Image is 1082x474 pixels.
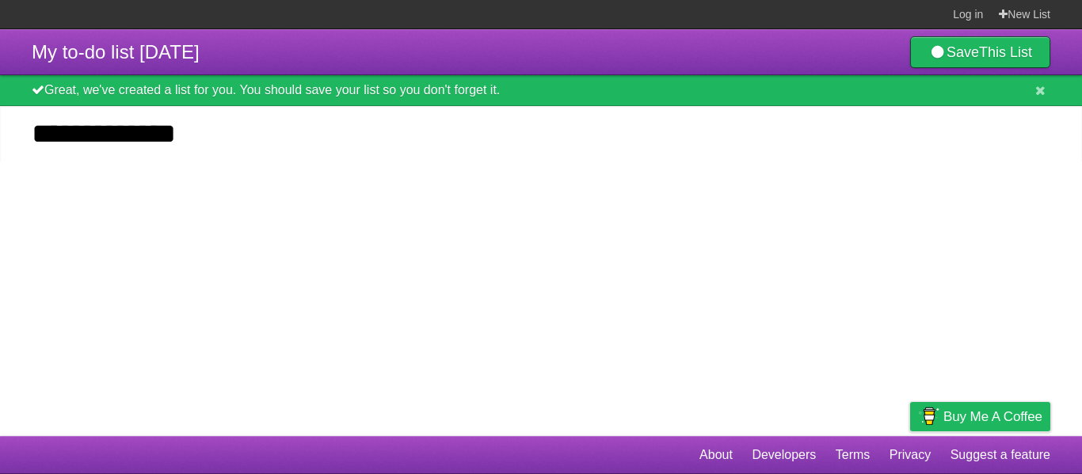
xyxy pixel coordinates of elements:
a: About [699,440,733,470]
a: Privacy [890,440,931,470]
b: This List [979,44,1032,60]
a: Developers [752,440,816,470]
img: Buy me a coffee [918,403,939,430]
a: SaveThis List [910,36,1050,68]
a: Terms [836,440,871,470]
a: Buy me a coffee [910,402,1050,431]
span: My to-do list [DATE] [32,41,200,63]
a: Suggest a feature [951,440,1050,470]
span: Buy me a coffee [943,403,1042,430]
